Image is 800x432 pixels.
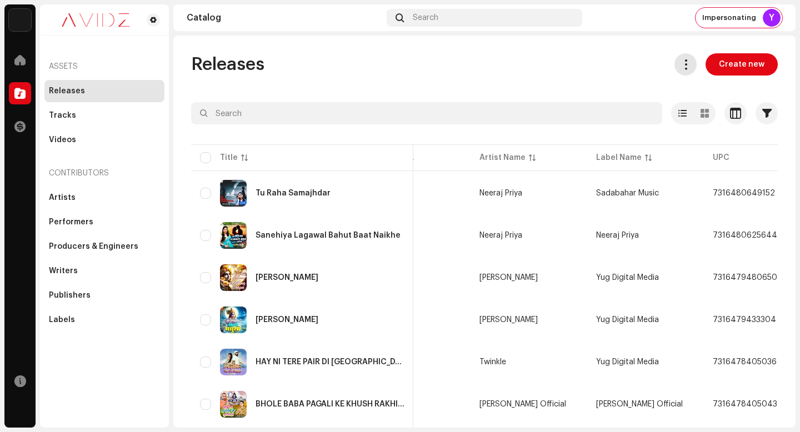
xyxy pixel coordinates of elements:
span: Search [413,13,438,22]
div: Catalog [187,13,382,22]
img: 02623d48-c3b5-4328-854a-384d9175c661 [220,307,247,333]
span: 7316479480650 [713,274,777,282]
span: Twinkle [479,358,578,366]
span: Yug Digital Media [596,316,659,324]
img: 3f95a4d0-a15b-485e-af9b-d193e49d0251 [220,222,247,249]
div: Y [763,9,781,27]
re-m-nav-item: Releases [44,80,164,102]
button: Create new [706,53,778,76]
input: Search [191,102,662,124]
div: Adharam Madhuram [256,316,318,324]
span: Sadabahar Music [596,189,659,197]
span: Shyam Parida [479,316,578,324]
span: 7316479433304 [713,316,776,324]
re-a-nav-header: Contributors [44,160,164,187]
span: Shyam Parida [479,274,578,282]
div: [PERSON_NAME] [479,316,538,324]
div: Neeraj Priya [479,189,522,197]
img: b1d45154-e33d-4106-886f-fca97ba31afb [220,391,247,418]
re-m-nav-item: Labels [44,309,164,331]
re-m-nav-item: Artists [44,187,164,209]
img: 0c631eef-60b6-411a-a233-6856366a70de [49,13,142,27]
re-m-nav-item: Tracks [44,104,164,127]
div: Writers [49,267,78,275]
img: 3e8f421e-47e8-43a6-b90a-3867ab860eb1 [220,349,247,375]
span: Releases [191,53,264,76]
div: HAY NI TERE PAIR DI JHANJHAR [256,358,404,366]
span: 7316480625644 [713,232,777,239]
div: Tracks [49,111,76,120]
div: Title [220,152,238,163]
span: Impersonating [702,13,756,22]
div: Releases [49,87,85,96]
div: Label Name [596,152,642,163]
re-m-nav-item: Producers & Engineers [44,235,164,258]
span: Create new [719,53,764,76]
div: Achyutam Keshavam [256,274,318,282]
div: [PERSON_NAME] Official [479,400,566,408]
div: Artists [49,193,76,202]
span: 7316480649152 [713,189,775,197]
span: Yug Digital Media [596,274,659,282]
span: 7316478405036 [713,358,777,366]
span: Bablu Bedardi Official [596,400,683,408]
re-m-nav-item: Writers [44,260,164,282]
re-m-nav-item: Performers [44,211,164,233]
img: e316cb8d-bbe5-4bf5-a752-2af677364390 [220,180,247,207]
div: Neeraj Priya [479,232,522,239]
div: Twinkle [479,358,506,366]
div: Videos [49,135,76,144]
div: Performers [49,218,93,227]
div: Labels [49,315,75,324]
div: Sanehiya Lagawal Bahut Baat Naikhe [256,232,401,239]
span: Neeraj Priya [479,189,578,197]
span: Bablu Bedardi Official [479,400,578,408]
div: Artist Name [479,152,526,163]
re-m-nav-item: Publishers [44,284,164,307]
div: Producers & Engineers [49,242,138,251]
img: f2181a0b-c011-4ede-9043-c97be9c52486 [220,264,247,291]
re-m-nav-item: Videos [44,129,164,151]
img: 10d72f0b-d06a-424f-aeaa-9c9f537e57b6 [9,9,31,31]
span: Neeraj Priya [479,232,578,239]
span: 7316478405043 [713,400,777,408]
div: Publishers [49,291,91,300]
div: [PERSON_NAME] [479,274,538,282]
span: Yug Digital Media [596,358,659,366]
div: BHOLE BABA PAGALI KE KHUSH RAKHI HO [256,400,404,408]
div: Tu Raha Samajhdar [256,189,331,197]
re-a-nav-header: Assets [44,53,164,80]
span: Neeraj Priya [596,232,639,239]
